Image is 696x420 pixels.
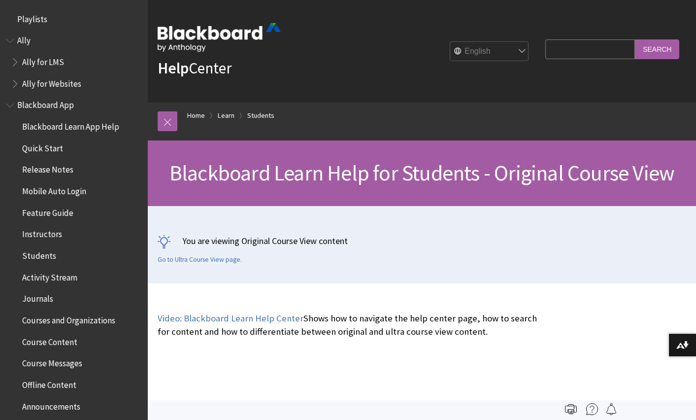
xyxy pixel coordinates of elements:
[17,97,74,110] span: Blackboard App
[158,312,540,338] p: Shows how to navigate the help center page, how to search for content and how to differentiate be...
[22,75,81,89] span: Ally for Websites
[6,11,142,28] nav: Book outline for Playlists
[450,42,529,62] select: Site Language Selector
[17,11,47,24] span: Playlists
[158,255,242,264] a: Go to Ultra Course View page.
[218,109,234,122] a: Learn
[22,377,76,390] span: Offline Content
[169,159,674,186] span: Blackboard Learn Help for Students - Original Course View
[586,403,598,415] img: More help
[605,403,617,415] img: Follow this page
[22,312,115,325] span: Courses and Organizations
[22,162,73,175] span: Release Notes
[158,313,303,324] a: Video: Blackboard Learn Help Center
[158,23,281,52] img: Blackboard by Anthology
[22,398,80,412] span: Announcements
[247,109,274,122] a: Students
[22,226,62,240] span: Instructors
[187,109,205,122] a: Home
[22,334,77,347] span: Course Content
[565,403,577,415] img: Print
[22,291,53,304] span: Journals
[22,54,64,67] span: Ally for LMS
[17,33,31,46] span: Ally
[6,33,142,92] nav: Book outline for Anthology Ally Help
[22,269,77,282] span: Activity Stream
[22,140,63,153] span: Quick Start
[22,247,56,261] span: Students
[158,58,189,78] strong: Help
[158,58,232,78] a: HelpCenter
[22,205,73,218] span: Feature Guide
[635,39,679,59] input: Search
[22,183,86,196] span: Mobile Auto Login
[158,235,686,247] p: You are viewing Original Course View content
[22,118,119,132] span: Blackboard Learn App Help
[22,355,82,369] span: Course Messages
